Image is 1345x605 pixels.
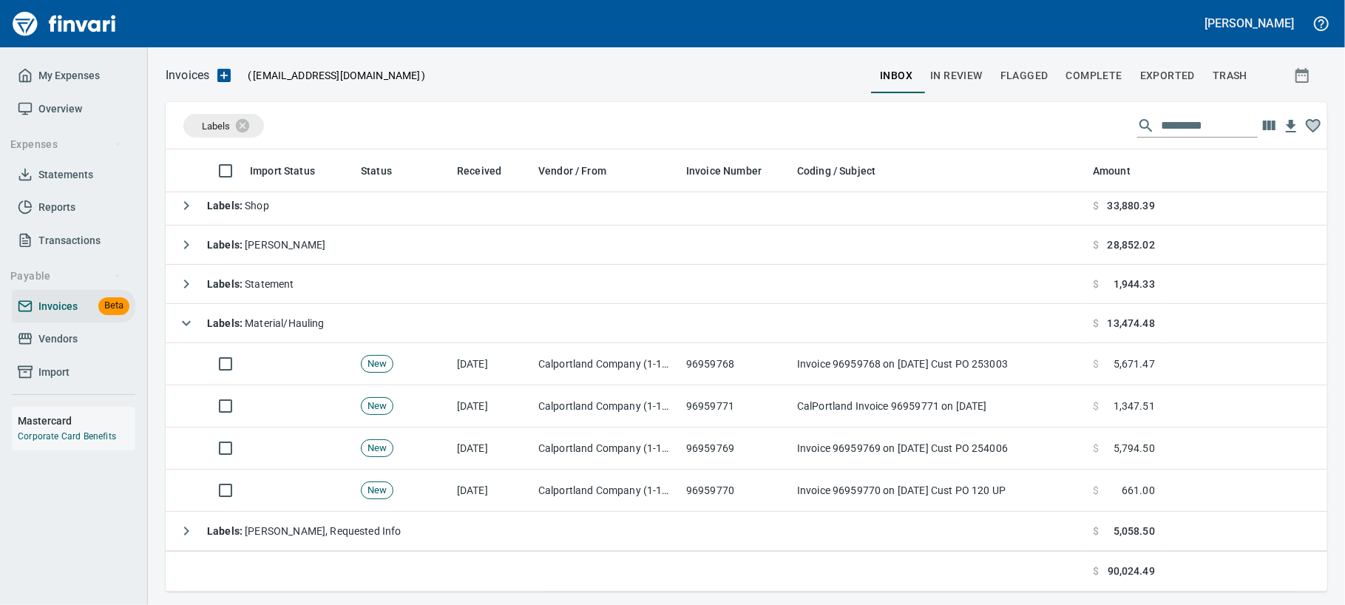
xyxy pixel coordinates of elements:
[1093,198,1099,213] span: $
[38,231,101,250] span: Transactions
[1093,356,1099,371] span: $
[1302,115,1324,137] button: Column choices favorited. Click to reset to default
[1213,67,1247,85] span: trash
[1114,399,1155,413] span: 1,347.51
[207,239,325,251] span: [PERSON_NAME]
[362,442,393,456] span: New
[1093,441,1099,456] span: $
[797,162,895,180] span: Coding / Subject
[1280,115,1302,138] button: Download table
[183,114,264,138] div: Labels
[12,290,135,323] a: InvoicesBeta
[1140,67,1195,85] span: Exported
[12,158,135,192] a: Statements
[18,413,135,429] h6: Mastercard
[12,59,135,92] a: My Expenses
[12,224,135,257] a: Transactions
[207,200,269,212] span: Shop
[680,470,791,512] td: 96959770
[250,162,315,180] span: Import Status
[686,162,762,180] span: Invoice Number
[1114,277,1155,291] span: 1,944.33
[1114,356,1155,371] span: 5,671.47
[1093,564,1099,579] span: $
[251,68,421,83] span: [EMAIL_ADDRESS][DOMAIN_NAME]
[207,525,402,537] span: [PERSON_NAME], Requested Info
[1093,316,1099,331] span: $
[38,297,78,316] span: Invoices
[207,525,245,537] strong: Labels :
[451,343,532,385] td: [DATE]
[538,162,626,180] span: Vendor / From
[1258,115,1280,137] button: Choose columns to display
[1093,277,1099,291] span: $
[680,427,791,470] td: 96959769
[1093,237,1099,252] span: $
[791,470,1087,512] td: Invoice 96959770 on [DATE] Cust PO 120 UP
[1108,198,1155,213] span: 33,880.39
[166,67,209,84] p: Invoices
[239,68,426,83] p: ( )
[207,278,245,290] strong: Labels :
[10,135,122,154] span: Expenses
[457,162,501,180] span: Received
[1093,162,1150,180] span: Amount
[451,470,532,512] td: [DATE]
[202,121,230,132] span: Labels
[362,484,393,498] span: New
[880,67,912,85] span: inbox
[38,100,82,118] span: Overview
[1066,67,1122,85] span: Complete
[532,470,680,512] td: Calportland Company (1-11224)
[10,267,122,285] span: Payable
[362,399,393,413] span: New
[791,343,1087,385] td: Invoice 96959768 on [DATE] Cust PO 253003
[532,385,680,427] td: Calportland Company (1-11224)
[680,385,791,427] td: 96959771
[207,200,245,212] strong: Labels :
[38,363,70,382] span: Import
[12,191,135,224] a: Reports
[538,162,606,180] span: Vendor / From
[4,263,128,290] button: Payable
[12,92,135,126] a: Overview
[791,427,1087,470] td: Invoice 96959769 on [DATE] Cust PO 254006
[9,6,120,41] img: Finvari
[1093,399,1099,413] span: $
[12,356,135,389] a: Import
[686,162,781,180] span: Invoice Number
[38,330,78,348] span: Vendors
[98,297,129,314] span: Beta
[166,67,209,84] nav: breadcrumb
[1108,237,1155,252] span: 28,852.02
[207,239,245,251] strong: Labels :
[38,166,93,184] span: Statements
[1202,12,1298,35] button: [PERSON_NAME]
[361,162,392,180] span: Status
[1114,524,1155,538] span: 5,058.50
[1114,441,1155,456] span: 5,794.50
[797,162,875,180] span: Coding / Subject
[532,427,680,470] td: Calportland Company (1-11224)
[457,162,521,180] span: Received
[930,67,983,85] span: In Review
[207,278,294,290] span: Statement
[1108,564,1155,579] span: 90,024.49
[38,198,75,217] span: Reports
[250,162,334,180] span: Import Status
[361,162,411,180] span: Status
[1000,67,1048,85] span: Flagged
[12,322,135,356] a: Vendors
[1205,16,1294,31] h5: [PERSON_NAME]
[791,385,1087,427] td: CalPortland Invoice 96959771 on [DATE]
[1122,483,1155,498] span: 661.00
[1108,316,1155,331] span: 13,474.48
[362,357,393,371] span: New
[18,431,116,442] a: Corporate Card Benefits
[1093,162,1131,180] span: Amount
[680,343,791,385] td: 96959768
[207,317,325,329] span: Material/Hauling
[1280,62,1327,89] button: Show invoices within a particular date range
[1093,524,1099,538] span: $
